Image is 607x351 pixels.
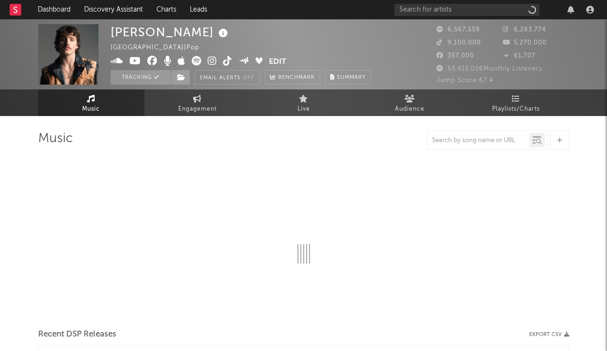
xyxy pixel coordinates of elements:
[437,77,494,84] span: Jump Score: 67.4
[503,27,546,33] span: 6,283,774
[178,103,217,115] span: Engagement
[111,42,222,54] div: [GEOGRAPHIC_DATA] | Pop
[337,75,366,80] span: Summary
[437,27,480,33] span: 6,567,559
[529,332,569,337] button: Export CSV
[38,329,116,340] span: Recent DSP Releases
[265,70,320,85] a: Benchmark
[503,53,536,59] span: 61,707
[82,103,100,115] span: Music
[395,103,424,115] span: Audience
[437,66,542,72] span: 53,415,026 Monthly Listeners
[325,70,371,85] button: Summary
[437,53,474,59] span: 357,000
[427,137,529,145] input: Search by song name or URL
[111,24,230,40] div: [PERSON_NAME]
[357,89,463,116] a: Audience
[144,89,251,116] a: Engagement
[503,40,547,46] span: 5,270,000
[437,40,481,46] span: 9,100,000
[243,75,254,81] em: Off
[395,4,539,16] input: Search for artists
[269,56,286,68] button: Edit
[278,72,315,84] span: Benchmark
[492,103,540,115] span: Playlists/Charts
[38,89,144,116] a: Music
[195,70,260,85] button: Email AlertsOff
[297,103,310,115] span: Live
[463,89,569,116] a: Playlists/Charts
[251,89,357,116] a: Live
[111,70,171,85] button: Tracking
